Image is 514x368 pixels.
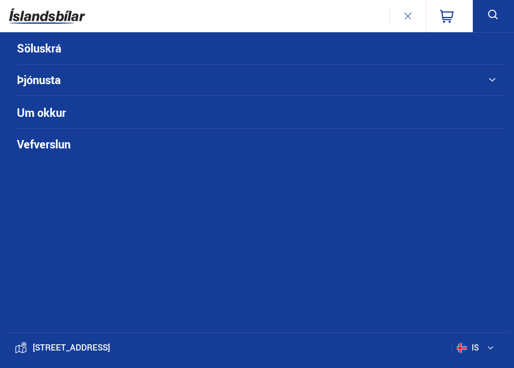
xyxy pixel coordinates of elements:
[17,33,464,64] a: Söluskrá
[30,343,113,352] button: [STREET_ADDRESS]
[451,341,508,354] button: is
[12,341,121,354] a: [STREET_ADDRESS]
[9,5,43,38] button: Opna LiveChat spjallviðmót
[17,97,464,128] a: Um okkur
[456,343,467,353] img: svg+xml;base64,PHN2ZyB4bWxucz0iaHR0cDovL3d3dy53My5vcmcvMjAwMC9zdmciIHdpZHRoPSI1MTIiIGhlaWdodD0iNT...
[452,343,480,353] span: is
[17,129,464,160] a: Vefverslun
[9,4,85,28] img: G0Ugv5HjCgRt.svg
